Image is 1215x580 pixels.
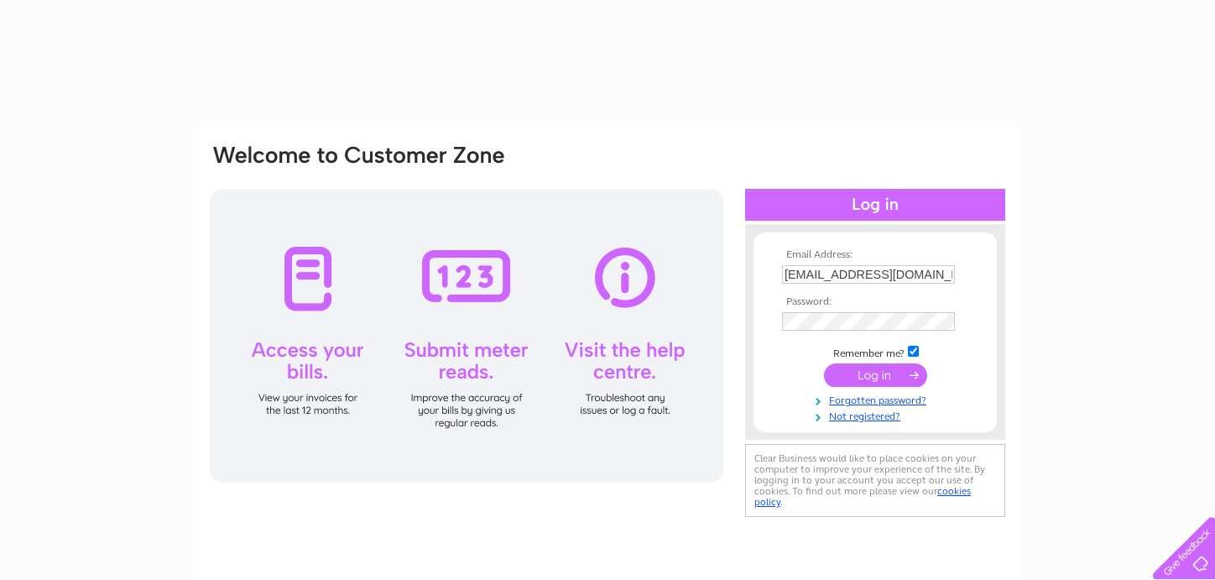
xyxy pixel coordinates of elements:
[778,343,973,360] td: Remember me?
[782,407,973,423] a: Not registered?
[754,485,971,508] a: cookies policy
[782,391,973,407] a: Forgotten password?
[745,444,1005,517] div: Clear Business would like to place cookies on your computer to improve your experience of the sit...
[778,296,973,308] th: Password:
[824,363,927,387] input: Submit
[778,249,973,261] th: Email Address:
